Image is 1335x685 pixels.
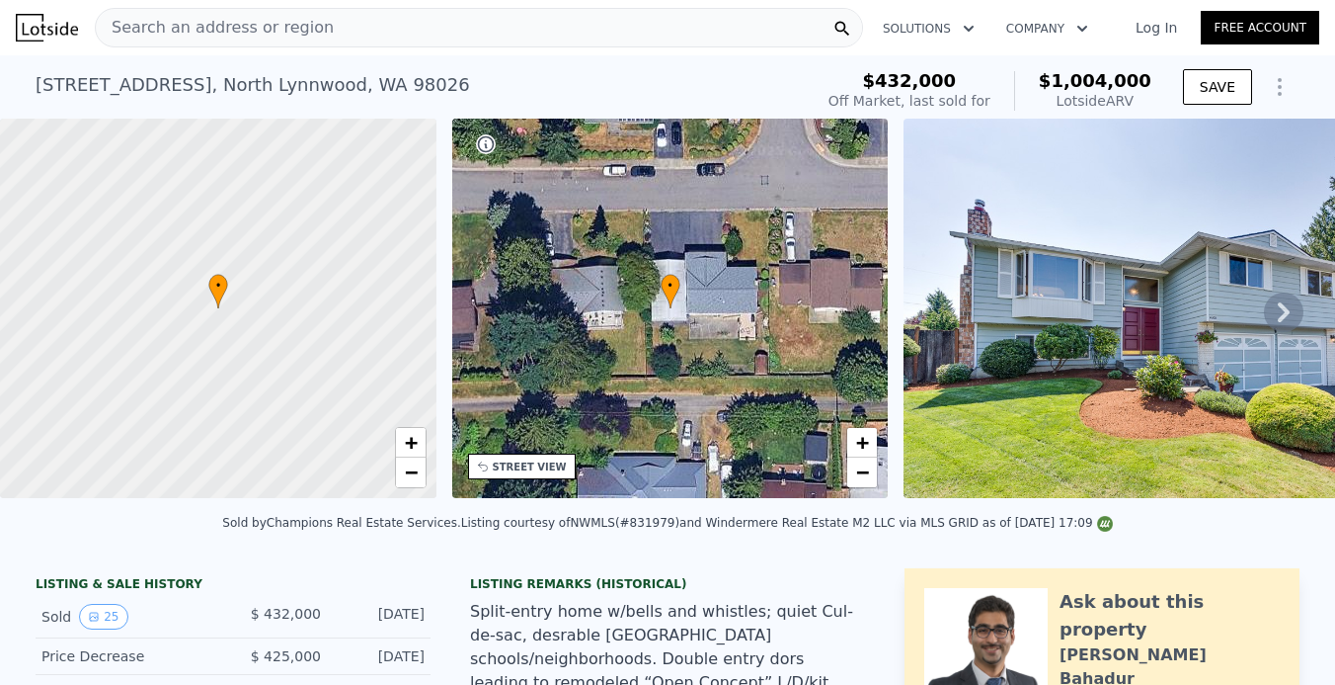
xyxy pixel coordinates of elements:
[36,71,470,99] div: [STREET_ADDRESS] , North Lynnwood , WA 98026
[990,11,1104,46] button: Company
[847,458,877,487] a: Zoom out
[36,576,431,596] div: LISTING & SALE HISTORY
[661,274,680,308] div: •
[404,460,417,484] span: −
[396,428,426,458] a: Zoom in
[493,460,567,474] div: STREET VIEW
[1201,11,1319,44] a: Free Account
[208,277,228,295] span: •
[867,11,990,46] button: Solutions
[1039,91,1151,111] div: Lotside ARV
[337,646,425,666] div: [DATE]
[856,460,869,484] span: −
[337,604,425,630] div: [DATE]
[404,430,417,455] span: +
[79,604,127,630] button: View historical data
[661,277,680,295] span: •
[16,14,78,42] img: Lotside
[208,274,228,308] div: •
[1183,69,1252,105] button: SAVE
[396,458,426,487] a: Zoom out
[1039,70,1151,91] span: $1,004,000
[1260,67,1299,107] button: Show Options
[96,16,334,40] span: Search an address or region
[1112,18,1201,38] a: Log In
[461,516,1113,530] div: Listing courtesy of NWMLS (#831979) and Windermere Real Estate M2 LLC via MLS GRID as of [DATE] 1...
[828,91,990,111] div: Off Market, last sold for
[251,648,321,664] span: $ 425,000
[41,604,217,630] div: Sold
[251,606,321,622] span: $ 432,000
[1097,516,1113,532] img: NWMLS Logo
[470,576,865,592] div: Listing Remarks (Historical)
[863,70,957,91] span: $432,000
[41,646,217,666] div: Price Decrease
[847,428,877,458] a: Zoom in
[1060,588,1280,643] div: Ask about this property
[856,430,869,455] span: +
[222,516,460,530] div: Sold by Champions Real Estate Services .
